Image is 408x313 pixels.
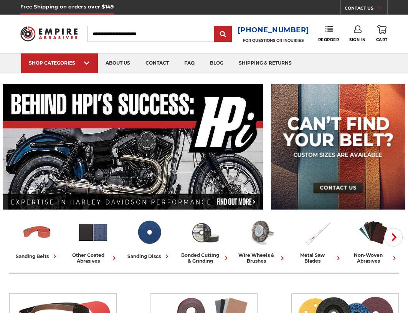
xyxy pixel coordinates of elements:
[357,216,389,248] img: Non-woven Abrasives
[245,216,277,248] img: Wire Wheels & Brushes
[202,53,231,73] a: blog
[215,27,231,42] input: Submit
[238,38,309,43] p: FOR QUESTIONS OR INQUIRIES
[29,60,90,66] div: SHOP CATEGORIES
[376,37,388,42] span: Cart
[349,37,366,42] span: Sign In
[3,84,263,210] img: Banner for an interview featuring Horsepower Inc who makes Harley performance upgrades featured o...
[133,216,165,248] img: Sanding Discs
[177,53,202,73] a: faq
[12,216,62,260] a: sanding belts
[238,25,309,36] a: [PHONE_NUMBER]
[292,216,342,264] a: metal saw blades
[127,252,171,260] div: sanding discs
[349,252,398,264] div: non-woven abrasives
[318,25,339,42] a: Reorder
[376,25,388,42] a: Cart
[231,53,299,73] a: shipping & returns
[77,216,109,248] img: Other Coated Abrasives
[189,216,221,248] img: Bonded Cutting & Grinding
[236,252,286,264] div: wire wheels & brushes
[345,4,387,15] a: CONTACT US
[180,252,230,264] div: bonded cutting & grinding
[384,228,403,246] button: Next
[124,216,174,260] a: sanding discs
[318,37,339,42] span: Reorder
[98,53,138,73] a: about us
[20,23,78,45] img: Empire Abrasives
[236,216,286,264] a: wire wheels & brushes
[271,84,406,210] img: promo banner for custom belts.
[180,216,230,264] a: bonded cutting & grinding
[68,252,118,264] div: other coated abrasives
[68,216,118,264] a: other coated abrasives
[16,252,59,260] div: sanding belts
[292,252,342,264] div: metal saw blades
[21,216,53,248] img: Sanding Belts
[138,53,177,73] a: contact
[301,216,333,248] img: Metal Saw Blades
[349,216,398,264] a: non-woven abrasives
